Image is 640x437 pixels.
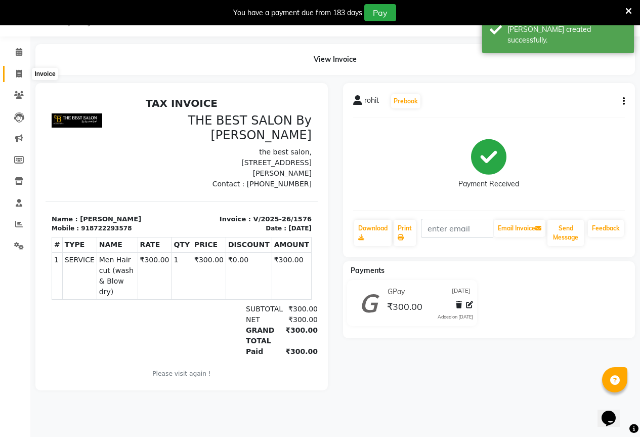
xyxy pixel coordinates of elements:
[194,221,233,232] div: NET
[394,220,416,246] a: Print
[142,20,266,50] h3: THE BEST SALON By [PERSON_NAME]
[226,144,266,160] th: AMOUNT
[194,232,233,253] div: GRAND TOTAL
[7,160,17,207] td: 1
[142,86,266,96] p: Contact : [PHONE_NUMBER]
[147,160,181,207] td: ₹300.00
[233,211,272,221] div: ₹300.00
[364,4,396,21] button: Pay
[126,160,147,207] td: 1
[6,131,33,140] div: Mobile :
[35,44,635,75] div: View Invoice
[6,276,266,285] p: Please visit again !
[92,144,126,160] th: RATE
[180,160,226,207] td: ₹0.00
[32,68,58,80] div: Invoice
[388,287,405,297] span: GPay
[142,54,266,86] p: the best salon, [STREET_ADDRESS][PERSON_NAME]
[147,144,181,160] th: PRICE
[6,4,266,16] h2: TAX INVOICE
[233,221,272,232] div: ₹300.00
[51,144,92,160] th: NAME
[391,94,420,108] button: Prebook
[17,144,51,160] th: TYPE
[494,220,545,237] button: Email Invoice
[354,220,392,246] a: Download
[387,301,422,315] span: ₹300.00
[17,160,51,207] td: SERVICE
[598,396,630,427] iframe: chat widget
[194,211,233,221] div: SUBTOTAL
[438,313,473,321] div: Added on [DATE]
[588,220,624,237] a: Feedback
[507,24,626,46] div: Bill created successfully.
[458,179,519,189] div: Payment Received
[180,144,226,160] th: DISCOUNT
[54,162,90,204] span: Men Hair cut (wash & Blow dry)
[452,287,471,297] span: [DATE]
[243,131,266,140] div: [DATE]
[126,144,147,160] th: QTY
[226,160,266,207] td: ₹300.00
[351,266,385,275] span: Payments
[233,232,272,253] div: ₹300.00
[142,121,266,131] p: Invoice : V/2025-26/1576
[7,144,17,160] th: #
[220,131,241,140] div: Date :
[35,131,86,140] div: 918722293578
[233,8,362,18] div: You have a payment due from 183 days
[421,219,494,238] input: enter email
[194,253,233,264] div: Paid
[364,95,379,109] span: rohit
[547,220,584,246] button: Send Message
[233,253,272,264] div: ₹300.00
[92,160,126,207] td: ₹300.00
[6,121,130,131] p: Name : [PERSON_NAME]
